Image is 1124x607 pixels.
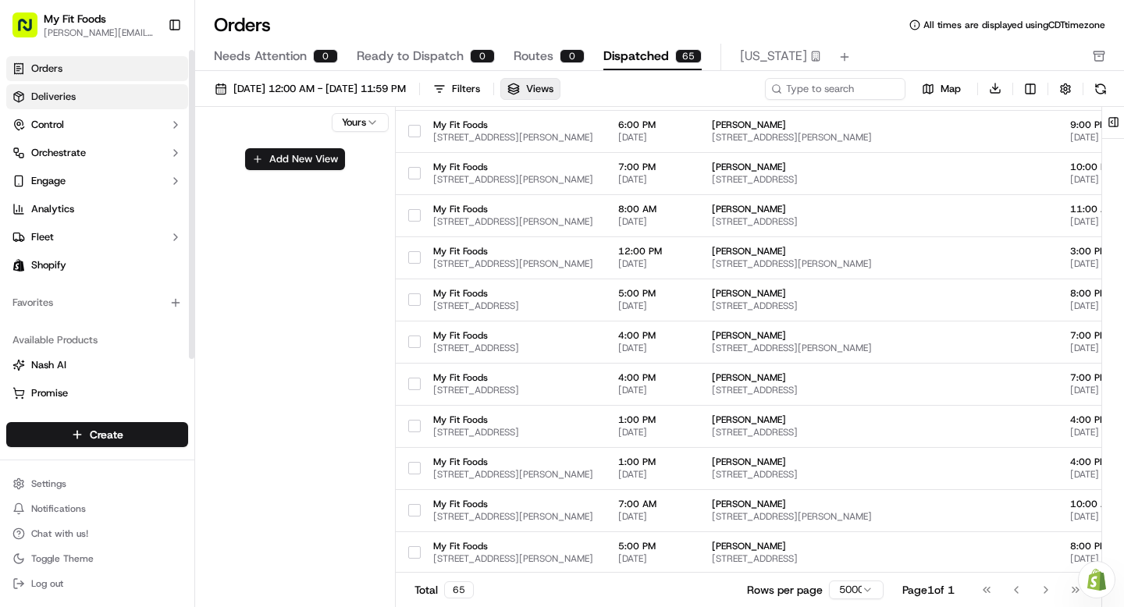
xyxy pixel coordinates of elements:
[245,148,345,170] button: Add New View
[618,287,687,300] span: 5:00 PM
[214,47,307,66] span: Needs Attention
[712,203,1045,215] span: [PERSON_NAME]
[618,540,687,552] span: 5:00 PM
[618,257,687,270] span: [DATE]
[6,523,188,545] button: Chat with us!
[53,149,256,165] div: Start new chat
[31,226,119,242] span: Knowledge Base
[500,78,560,100] button: Views
[155,264,189,276] span: Pylon
[6,573,188,595] button: Log out
[31,386,68,400] span: Promise
[470,49,495,63] div: 0
[433,329,593,342] span: My Fit Foods
[6,84,188,109] a: Deliveries
[31,62,62,76] span: Orders
[712,498,1045,510] span: [PERSON_NAME]
[41,101,281,117] input: Got a question? Start typing here...
[433,414,593,426] span: My Fit Foods
[433,215,593,228] span: [STREET_ADDRESS][PERSON_NAME]
[214,12,271,37] h1: Orders
[233,82,406,96] span: [DATE] 12:00 AM - [DATE] 11:59 PM
[712,342,1045,354] span: [STREET_ADDRESS][PERSON_NAME]
[6,381,188,406] button: Promise
[712,540,1045,552] span: [PERSON_NAME]
[603,47,669,66] span: Dispatched
[16,149,44,177] img: 1736555255976-a54dd68f-1ca7-489b-9aae-adbdc363a1c4
[618,245,687,257] span: 12:00 PM
[941,82,961,96] span: Map
[265,154,284,172] button: Start new chat
[90,427,123,442] span: Create
[12,386,182,400] a: Promise
[712,173,1045,186] span: [STREET_ADDRESS]
[433,203,593,215] span: My Fit Foods
[618,342,687,354] span: [DATE]
[313,49,338,63] div: 0
[712,414,1045,426] span: [PERSON_NAME]
[912,80,971,98] button: Map
[433,131,593,144] span: [STREET_ADDRESS][PERSON_NAME]
[53,165,197,177] div: We're available if you need us!
[433,257,593,270] span: [STREET_ADDRESS][PERSON_NAME]
[6,225,188,250] button: Fleet
[6,56,188,81] a: Orders
[31,577,63,590] span: Log out
[712,384,1045,396] span: [STREET_ADDRESS]
[712,161,1045,173] span: [PERSON_NAME]
[31,552,94,565] span: Toggle Theme
[618,203,687,215] span: 8:00 AM
[31,502,86,515] span: Notifications
[433,498,593,510] span: My Fit Foods
[44,27,155,39] span: [PERSON_NAME][EMAIL_ADDRESS][DOMAIN_NAME]
[148,226,251,242] span: API Documentation
[712,552,1045,565] span: [STREET_ADDRESS]
[433,384,593,396] span: [STREET_ADDRESS]
[433,552,593,565] span: [STREET_ADDRESS][PERSON_NAME]
[712,300,1045,312] span: [STREET_ADDRESS]
[12,259,25,272] img: Shopify logo
[31,174,66,188] span: Engage
[712,245,1045,257] span: [PERSON_NAME]
[618,131,687,144] span: [DATE]
[433,510,593,523] span: [STREET_ADDRESS][PERSON_NAME]
[433,300,593,312] span: [STREET_ADDRESS]
[1090,78,1112,100] button: Refresh
[433,456,593,468] span: My Fit Foods
[712,329,1045,342] span: [PERSON_NAME]
[433,245,593,257] span: My Fit Foods
[31,146,86,160] span: Orchestrate
[433,173,593,186] span: [STREET_ADDRESS][PERSON_NAME]
[618,215,687,228] span: [DATE]
[6,253,188,278] a: Shopify
[6,169,188,193] button: Engage
[6,328,188,353] div: Available Products
[6,140,188,165] button: Orchestrate
[126,220,257,248] a: 💻API Documentation
[560,49,585,63] div: 0
[44,11,106,27] button: My Fit Foods
[9,220,126,248] a: 📗Knowledge Base
[6,498,188,520] button: Notifications
[16,62,284,87] p: Welcome 👋
[433,287,593,300] span: My Fit Foods
[31,477,66,490] span: Settings
[426,78,487,100] button: Filters
[712,287,1045,300] span: [PERSON_NAME]
[618,510,687,523] span: [DATE]
[31,527,88,540] span: Chat with us!
[712,426,1045,438] span: [STREET_ADDRESS]
[16,16,47,47] img: Nash
[618,414,687,426] span: 1:00 PM
[618,552,687,565] span: [DATE]
[618,329,687,342] span: 4:00 PM
[6,473,188,495] button: Settings
[433,342,593,354] span: [STREET_ADDRESS]
[747,582,823,598] p: Rows per page
[618,173,687,186] span: [DATE]
[618,119,687,131] span: 6:00 PM
[675,49,702,63] div: 65
[16,228,28,240] div: 📗
[712,215,1045,228] span: [STREET_ADDRESS]
[740,47,807,66] span: [US_STATE]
